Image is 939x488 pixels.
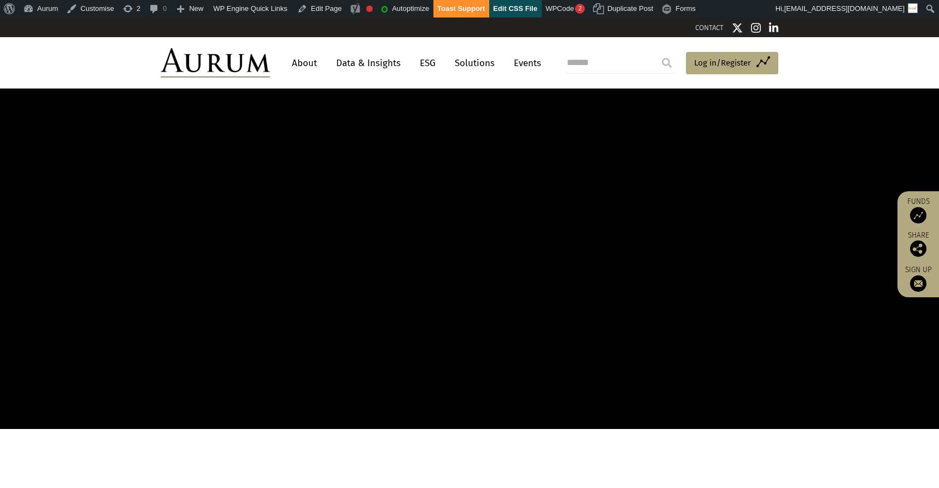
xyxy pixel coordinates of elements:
img: Linkedin icon [769,22,779,33]
span: Log in/Register [694,56,751,69]
img: Sign up to our newsletter [910,275,926,292]
a: ESG [414,53,441,73]
a: Solutions [449,53,500,73]
a: CONTACT [695,23,724,32]
a: Sign up [903,265,934,292]
a: Funds [903,197,934,224]
a: About [286,53,322,73]
img: Twitter icon [732,22,743,33]
input: Submit [656,52,678,74]
a: Log in/Register [686,52,778,75]
img: Share this post [910,240,926,257]
img: Instagram icon [751,22,761,33]
img: Aurum [161,48,270,78]
div: Share [903,232,934,257]
img: Access Funds [910,207,926,224]
a: Data & Insights [331,53,406,73]
a: Events [508,53,541,73]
